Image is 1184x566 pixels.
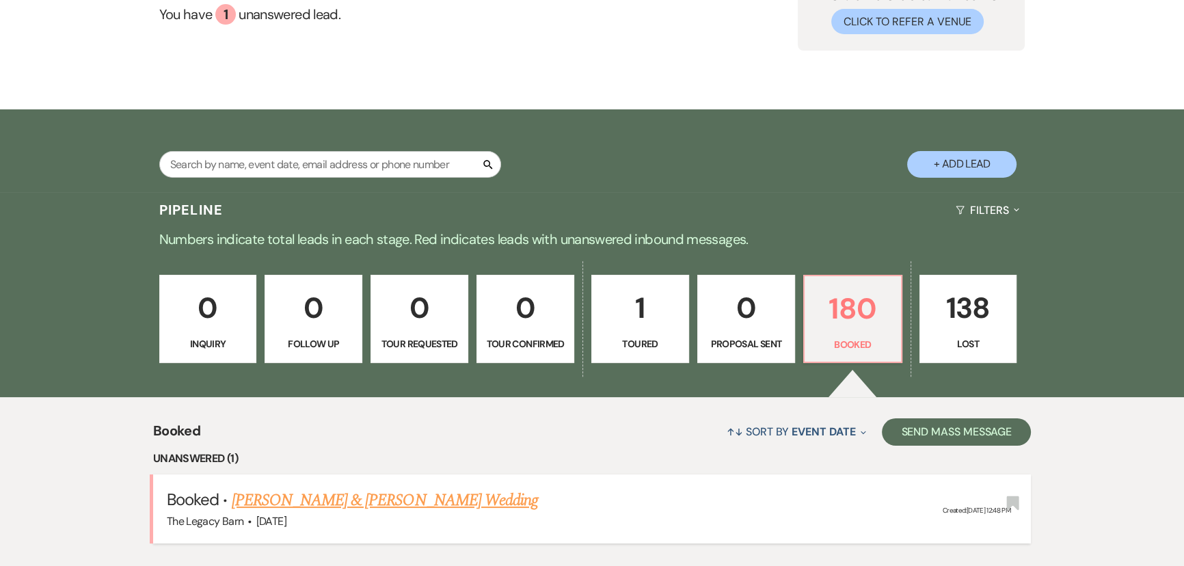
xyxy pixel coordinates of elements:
[485,285,565,331] p: 0
[706,285,786,331] p: 0
[697,275,795,364] a: 0Proposal Sent
[476,275,574,364] a: 0Tour Confirmed
[168,285,248,331] p: 0
[379,336,459,351] p: Tour Requested
[371,275,468,364] a: 0Tour Requested
[813,286,893,332] p: 180
[792,424,855,439] span: Event Date
[273,336,353,351] p: Follow Up
[803,275,902,364] a: 180Booked
[159,275,257,364] a: 0Inquiry
[706,336,786,351] p: Proposal Sent
[813,337,893,352] p: Booked
[265,275,362,364] a: 0Follow Up
[950,192,1025,228] button: Filters
[168,336,248,351] p: Inquiry
[379,285,459,331] p: 0
[485,336,565,351] p: Tour Confirmed
[167,514,243,528] span: The Legacy Barn
[100,228,1084,250] p: Numbers indicate total leads in each stage. Red indicates leads with unanswered inbound messages.
[153,420,200,450] span: Booked
[600,336,680,351] p: Toured
[167,489,219,510] span: Booked
[159,151,501,178] input: Search by name, event date, email address or phone number
[232,488,538,513] a: [PERSON_NAME] & [PERSON_NAME] Wedding
[721,414,872,450] button: Sort By Event Date
[159,4,656,25] a: You have 1 unanswered lead.
[928,285,1008,331] p: 138
[159,200,224,219] h3: Pipeline
[882,418,1031,446] button: Send Mass Message
[919,275,1017,364] a: 138Lost
[256,514,286,528] span: [DATE]
[600,285,680,331] p: 1
[907,151,1017,178] button: + Add Lead
[831,9,984,34] button: Click to Refer a Venue
[943,506,1010,515] span: Created: [DATE] 12:48 PM
[727,424,743,439] span: ↑↓
[273,285,353,331] p: 0
[215,4,236,25] div: 1
[591,275,689,364] a: 1Toured
[153,450,1031,468] li: Unanswered (1)
[928,336,1008,351] p: Lost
